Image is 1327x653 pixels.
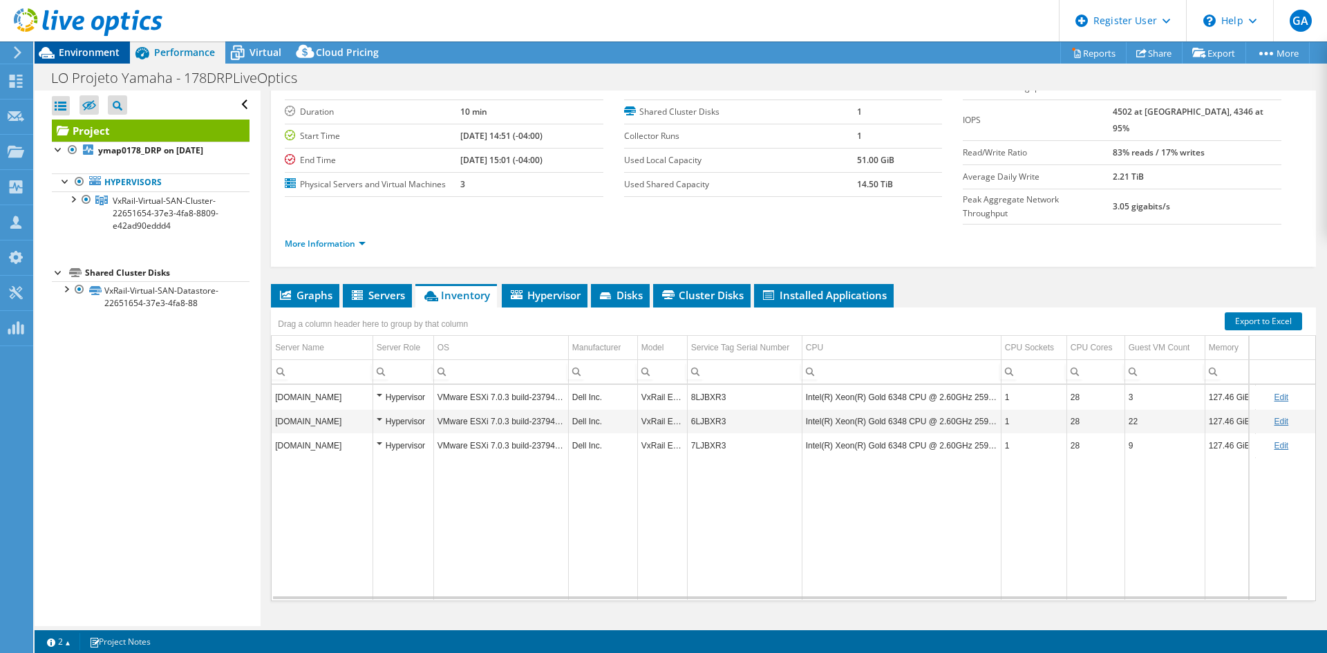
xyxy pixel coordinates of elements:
[1066,385,1124,409] td: Column CPU Cores, Value 28
[460,178,465,190] b: 3
[637,433,687,457] td: Column Model, Value VxRail E660
[373,385,433,409] td: Column Server Role, Value Hypervisor
[1066,359,1124,384] td: Column CPU Cores, Filter cell
[422,288,490,302] span: Inventory
[285,238,366,249] a: More Information
[285,153,460,167] label: End Time
[45,70,319,86] h1: LO Projeto Yamaha - 178DRPLiveOptics
[1129,339,1190,356] div: Guest VM Count
[1124,359,1205,384] td: Column Guest VM Count, Filter cell
[460,106,487,117] b: 10 min
[1124,433,1205,457] td: Column Guest VM Count, Value 9
[1113,82,1162,93] b: 244.70 MB/s
[568,409,637,433] td: Column Manufacturer, Value Dell Inc.
[350,288,405,302] span: Servers
[687,359,802,384] td: Column Service Tag Serial Number, Filter cell
[1124,385,1205,409] td: Column Guest VM Count, Value 3
[1290,10,1312,32] span: GA
[271,307,1316,601] div: Data grid
[377,339,420,356] div: Server Role
[373,359,433,384] td: Column Server Role, Filter cell
[52,281,250,312] a: VxRail-Virtual-SAN-Datastore-22651654-37e3-4fa8-88
[857,130,862,142] b: 1
[272,385,373,409] td: Column Server Name, Value ymap012.ya.ymdb.com.br
[568,359,637,384] td: Column Manufacturer, Filter cell
[1066,433,1124,457] td: Column CPU Cores, Value 28
[1225,312,1302,330] a: Export to Excel
[802,336,1001,360] td: CPU Column
[52,191,250,234] a: VxRail-Virtual-SAN-Cluster-22651654-37e3-4fa8-8809-e42ad90eddd4
[52,120,250,142] a: Project
[802,409,1001,433] td: Column CPU, Value Intel(R) Xeon(R) Gold 6348 CPU @ 2.60GHz 259 GHz
[275,339,324,356] div: Server Name
[285,105,460,119] label: Duration
[1205,336,1255,360] td: Memory Column
[272,409,373,433] td: Column Server Name, Value ymap010.ya.ymdb.com.br
[1274,441,1288,451] a: Edit
[1113,200,1170,212] b: 3.05 gigabits/s
[1274,417,1288,426] a: Edit
[637,385,687,409] td: Column Model, Value VxRail E660
[1274,392,1288,402] a: Edit
[687,385,802,409] td: Column Service Tag Serial Number, Value 8LJBXR3
[761,288,887,302] span: Installed Applications
[460,82,597,93] b: YAMAHA MOTOR DO BRASIL LTDA
[806,339,823,356] div: CPU
[1001,385,1066,409] td: Column CPU Sockets, Value 1
[802,433,1001,457] td: Column CPU, Value Intel(R) Xeon(R) Gold 6348 CPU @ 2.60GHz 259 GHz
[433,359,568,384] td: Column OS, Filter cell
[272,359,373,384] td: Column Server Name, Filter cell
[1113,171,1144,182] b: 2.21 TiB
[687,336,802,360] td: Service Tag Serial Number Column
[285,178,460,191] label: Physical Servers and Virtual Machines
[624,129,857,143] label: Collector Runs
[1209,339,1239,356] div: Memory
[98,144,203,156] b: ymap0178_DRP on [DATE]
[857,178,893,190] b: 14.50 TiB
[660,288,744,302] span: Cluster Disks
[802,385,1001,409] td: Column CPU, Value Intel(R) Xeon(R) Gold 6348 CPU @ 2.60GHz 259 GHz
[113,195,218,231] span: VxRail-Virtual-SAN-Cluster-22651654-37e3-4fa8-8809-e42ad90eddd4
[52,173,250,191] a: Hypervisors
[59,46,120,59] span: Environment
[274,314,471,334] div: Drag a column header here to group by that column
[568,385,637,409] td: Column Manufacturer, Value Dell Inc.
[460,154,543,166] b: [DATE] 15:01 (-04:00)
[1113,146,1205,158] b: 83% reads / 17% writes
[637,336,687,360] td: Model Column
[691,339,790,356] div: Service Tag Serial Number
[568,433,637,457] td: Column Manufacturer, Value Dell Inc.
[250,46,281,59] span: Virtual
[802,359,1001,384] td: Column CPU, Filter cell
[1113,106,1263,134] b: 4502 at [GEOGRAPHIC_DATA], 4346 at 95%
[1124,336,1205,360] td: Guest VM Count Column
[272,433,373,457] td: Column Server Name, Value ymap011.ya.ymdb.com.br
[437,339,449,356] div: OS
[1071,339,1113,356] div: CPU Cores
[1205,359,1255,384] td: Column Memory, Filter cell
[52,142,250,160] a: ymap0178_DRP on [DATE]
[1060,42,1127,64] a: Reports
[1001,433,1066,457] td: Column CPU Sockets, Value 1
[598,288,643,302] span: Disks
[963,113,1112,127] label: IOPS
[1245,42,1310,64] a: More
[278,288,332,302] span: Graphs
[637,409,687,433] td: Column Model, Value VxRail E660
[1001,336,1066,360] td: CPU Sockets Column
[1066,409,1124,433] td: Column CPU Cores, Value 28
[1066,336,1124,360] td: CPU Cores Column
[272,336,373,360] td: Server Name Column
[377,413,430,430] div: Hypervisor
[373,336,433,360] td: Server Role Column
[373,433,433,457] td: Column Server Role, Value Hypervisor
[963,146,1112,160] label: Read/Write Ratio
[637,359,687,384] td: Column Model, Filter cell
[377,437,430,454] div: Hypervisor
[1126,42,1183,64] a: Share
[1205,409,1255,433] td: Column Memory, Value 127.46 GiB
[1001,359,1066,384] td: Column CPU Sockets, Filter cell
[85,265,250,281] div: Shared Cluster Disks
[509,288,581,302] span: Hypervisor
[857,154,894,166] b: 51.00 GiB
